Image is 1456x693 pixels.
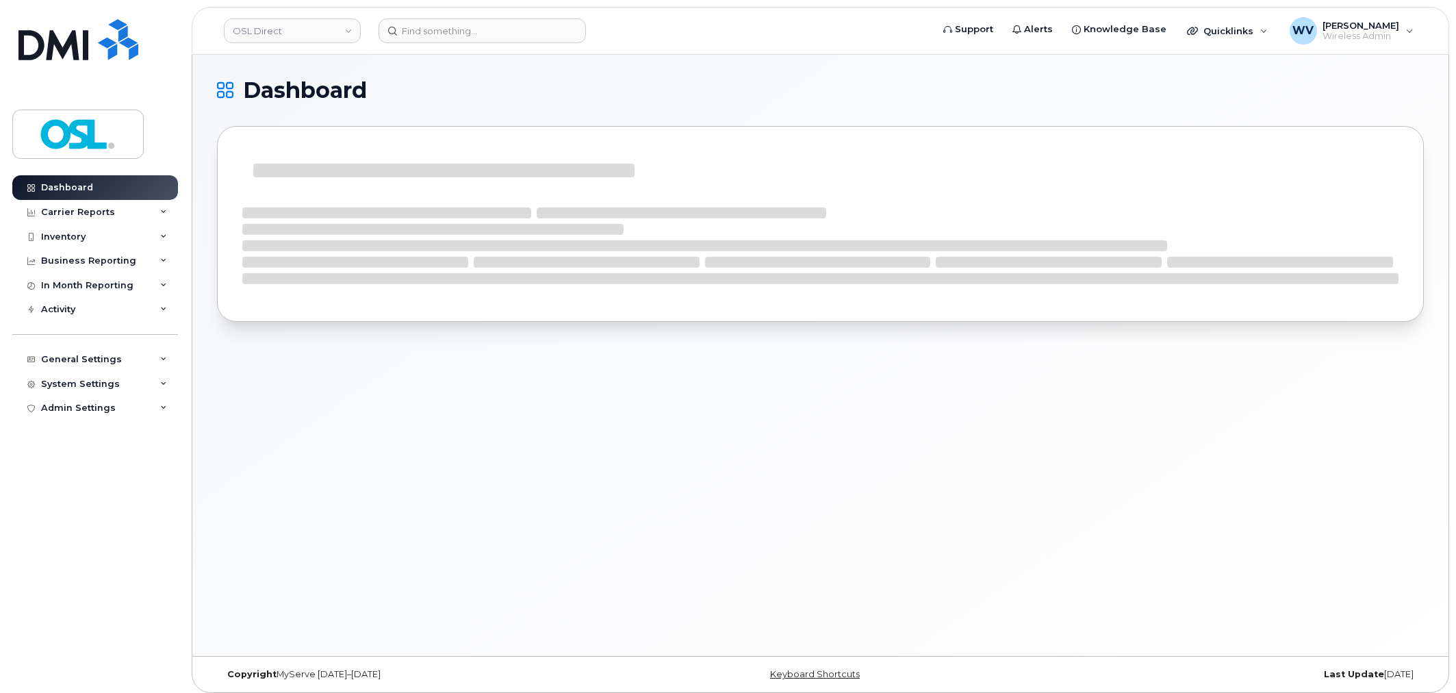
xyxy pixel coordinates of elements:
strong: Copyright [227,669,277,679]
a: Keyboard Shortcuts [770,669,860,679]
div: [DATE] [1021,669,1424,680]
span: Dashboard [243,80,367,101]
div: MyServe [DATE]–[DATE] [217,669,620,680]
strong: Last Update [1324,669,1384,679]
